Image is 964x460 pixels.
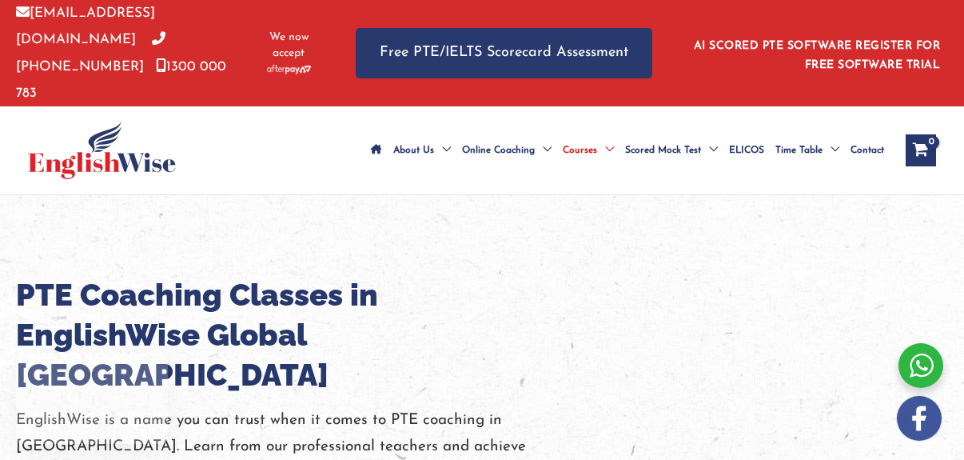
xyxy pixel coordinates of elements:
[823,122,839,178] span: Menu Toggle
[770,122,845,178] a: Time TableMenu Toggle
[850,122,884,178] span: Contact
[557,122,619,178] a: CoursesMenu Toggle
[694,40,941,71] a: AI SCORED PTE SOFTWARE REGISTER FOR FREE SOFTWARE TRIAL
[597,122,614,178] span: Menu Toggle
[462,122,535,178] span: Online Coaching
[434,122,451,178] span: Menu Toggle
[775,122,823,178] span: Time Table
[388,122,456,178] a: About UsMenu Toggle
[28,122,176,179] img: cropped-ew-logo
[684,27,948,79] aside: Header Widget 1
[845,122,890,178] a: Contact
[563,122,597,178] span: Courses
[16,33,165,73] a: [PHONE_NUMBER]
[267,65,311,74] img: Afterpay-Logo
[16,6,155,46] a: [EMAIL_ADDRESS][DOMAIN_NAME]
[535,122,552,178] span: Menu Toggle
[625,122,701,178] span: Scored Mock Test
[456,122,557,178] a: Online CoachingMenu Toggle
[729,122,764,178] span: ELICOS
[619,122,723,178] a: Scored Mock TestMenu Toggle
[356,28,652,78] a: Free PTE/IELTS Scorecard Assessment
[261,30,316,62] span: We now accept
[701,122,718,178] span: Menu Toggle
[723,122,770,178] a: ELICOS
[365,122,890,178] nav: Site Navigation: Main Menu
[16,275,560,395] h1: PTE Coaching Classes in EnglishWise Global [GEOGRAPHIC_DATA]
[906,134,936,166] a: View Shopping Cart, empty
[393,122,434,178] span: About Us
[16,60,226,100] a: 1300 000 783
[897,396,942,441] img: white-facebook.png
